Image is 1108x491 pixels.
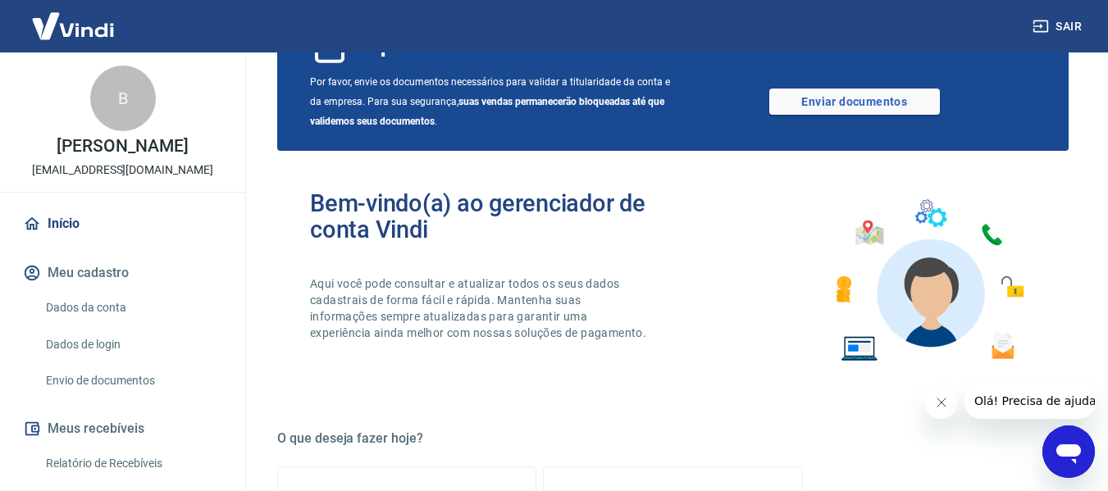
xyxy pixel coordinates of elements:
iframe: Botão para abrir a janela de mensagens [1042,425,1095,478]
a: Início [20,206,226,242]
a: Envio de documentos [39,364,226,398]
img: Vindi [20,1,126,51]
img: Imagem de um avatar masculino com diversos icones exemplificando as funcionalidades do gerenciado... [821,190,1036,371]
h2: Bem-vindo(a) ao gerenciador de conta Vindi [310,190,673,243]
span: Olá! Precisa de ajuda? [10,11,138,25]
span: Por favor, envie os documentos necessários para validar a titularidade da conta e da empresa. Par... [310,72,673,131]
button: Sair [1029,11,1088,42]
a: Dados de login [39,328,226,361]
a: Relatório de Recebíveis [39,447,226,480]
a: Enviar documentos [769,89,940,115]
p: Aqui você pode consultar e atualizar todos os seus dados cadastrais de forma fácil e rápida. Mant... [310,275,650,341]
h5: O que deseja fazer hoje? [277,430,1069,447]
p: [EMAIL_ADDRESS][DOMAIN_NAME] [32,161,213,179]
iframe: Fechar mensagem [925,386,958,419]
button: Meus recebíveis [20,411,226,447]
p: [PERSON_NAME] [57,138,188,155]
button: Meu cadastro [20,255,226,291]
div: B [90,66,156,131]
a: Dados da conta [39,291,226,325]
iframe: Mensagem da empresa [964,383,1095,419]
b: suas vendas permanecerão bloqueadas até que validemos seus documentos [310,96,664,127]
